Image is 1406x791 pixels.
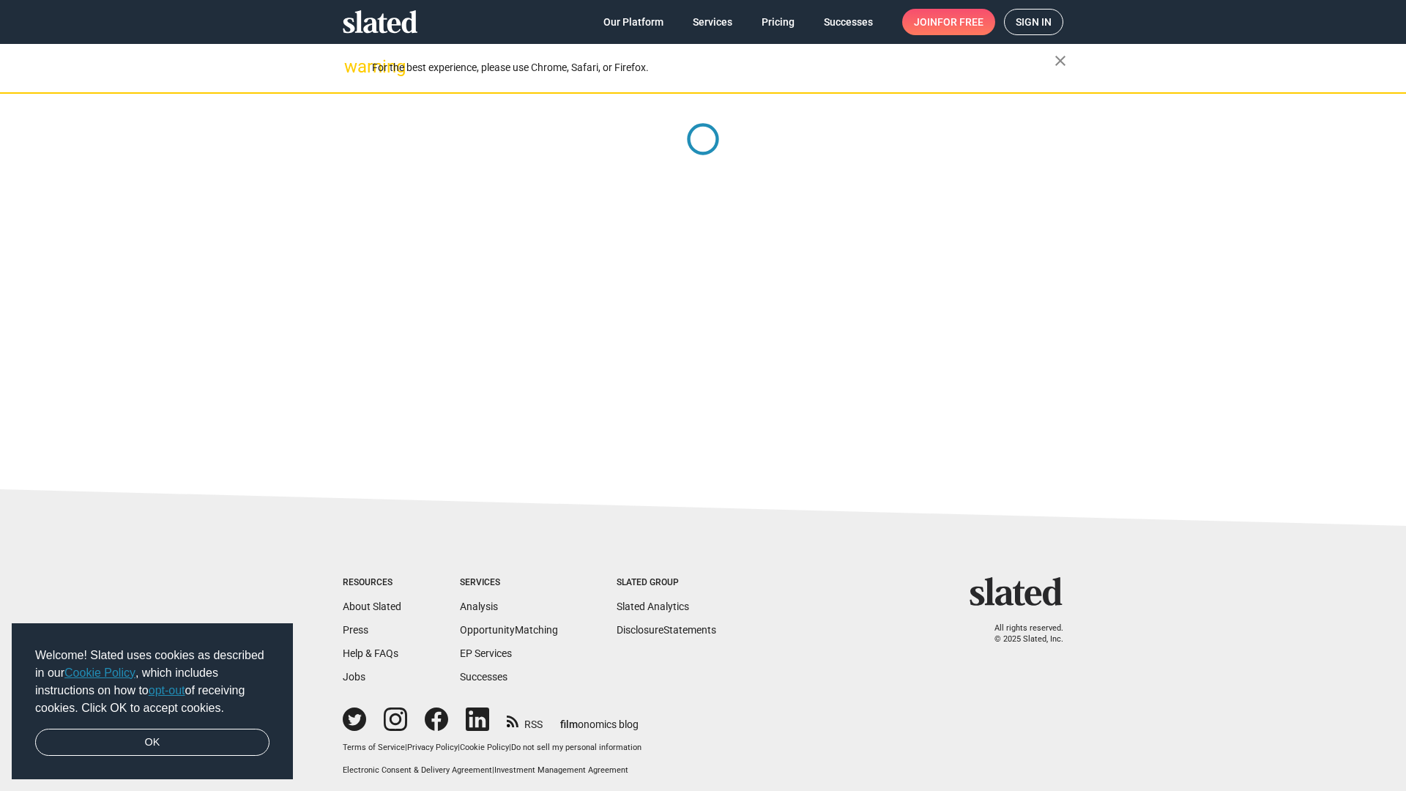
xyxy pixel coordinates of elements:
[824,9,873,35] span: Successes
[617,577,716,589] div: Slated Group
[343,647,398,659] a: Help & FAQs
[1004,9,1063,35] a: Sign in
[1052,52,1069,70] mat-icon: close
[560,706,639,732] a: filmonomics blog
[492,765,494,775] span: |
[460,601,498,612] a: Analysis
[372,58,1054,78] div: For the best experience, please use Chrome, Safari, or Firefox.
[460,743,509,752] a: Cookie Policy
[343,743,405,752] a: Terms of Service
[460,577,558,589] div: Services
[507,709,543,732] a: RSS
[343,624,368,636] a: Press
[35,729,269,757] a: dismiss cookie message
[458,743,460,752] span: |
[617,601,689,612] a: Slated Analytics
[12,623,293,780] div: cookieconsent
[681,9,744,35] a: Services
[407,743,458,752] a: Privacy Policy
[343,601,401,612] a: About Slated
[979,623,1063,645] p: All rights reserved. © 2025 Slated, Inc.
[35,647,269,717] span: Welcome! Slated uses cookies as described in our , which includes instructions on how to of recei...
[460,671,507,683] a: Successes
[1016,10,1052,34] span: Sign in
[592,9,675,35] a: Our Platform
[902,9,995,35] a: Joinfor free
[560,718,578,730] span: film
[509,743,511,752] span: |
[460,624,558,636] a: OpportunityMatching
[750,9,806,35] a: Pricing
[405,743,407,752] span: |
[343,765,492,775] a: Electronic Consent & Delivery Agreement
[693,9,732,35] span: Services
[511,743,641,754] button: Do not sell my personal information
[812,9,885,35] a: Successes
[64,666,135,679] a: Cookie Policy
[914,9,983,35] span: Join
[149,684,185,697] a: opt-out
[603,9,663,35] span: Our Platform
[762,9,795,35] span: Pricing
[460,647,512,659] a: EP Services
[494,765,628,775] a: Investment Management Agreement
[344,58,362,75] mat-icon: warning
[343,671,365,683] a: Jobs
[343,577,401,589] div: Resources
[937,9,983,35] span: for free
[617,624,716,636] a: DisclosureStatements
